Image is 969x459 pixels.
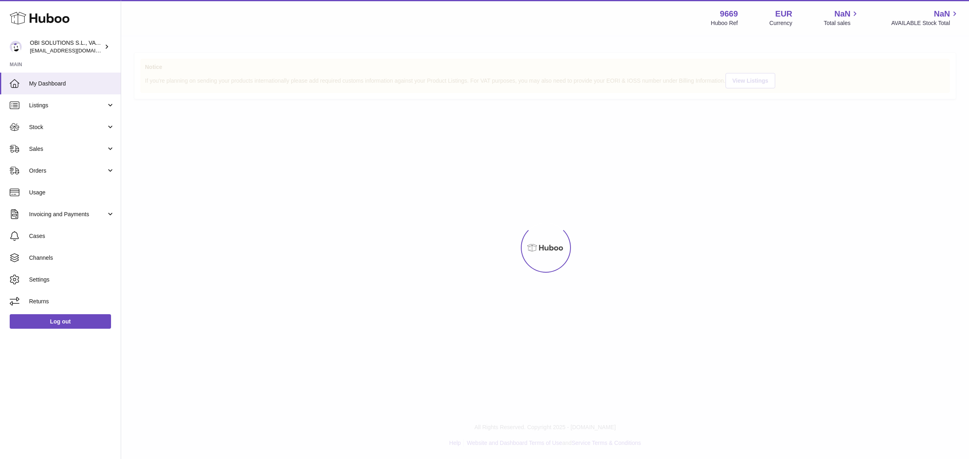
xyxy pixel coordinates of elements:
[29,189,115,196] span: Usage
[29,80,115,88] span: My Dashboard
[10,314,111,329] a: Log out
[30,47,119,54] span: [EMAIL_ADDRESS][DOMAIN_NAME]
[934,8,950,19] span: NaN
[29,232,115,240] span: Cases
[30,39,103,54] div: OBI SOLUTIONS S.L., VAT: B70911078
[29,167,106,175] span: Orders
[824,19,860,27] span: Total sales
[29,145,106,153] span: Sales
[770,19,793,27] div: Currency
[824,8,860,27] a: NaN Total sales
[775,8,792,19] strong: EUR
[834,8,850,19] span: NaN
[711,19,738,27] div: Huboo Ref
[29,211,106,218] span: Invoicing and Payments
[720,8,738,19] strong: 9669
[29,123,106,131] span: Stock
[29,254,115,262] span: Channels
[29,276,115,284] span: Settings
[10,41,22,53] img: internalAdmin-9669@internal.huboo.com
[29,298,115,305] span: Returns
[891,8,959,27] a: NaN AVAILABLE Stock Total
[891,19,959,27] span: AVAILABLE Stock Total
[29,102,106,109] span: Listings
